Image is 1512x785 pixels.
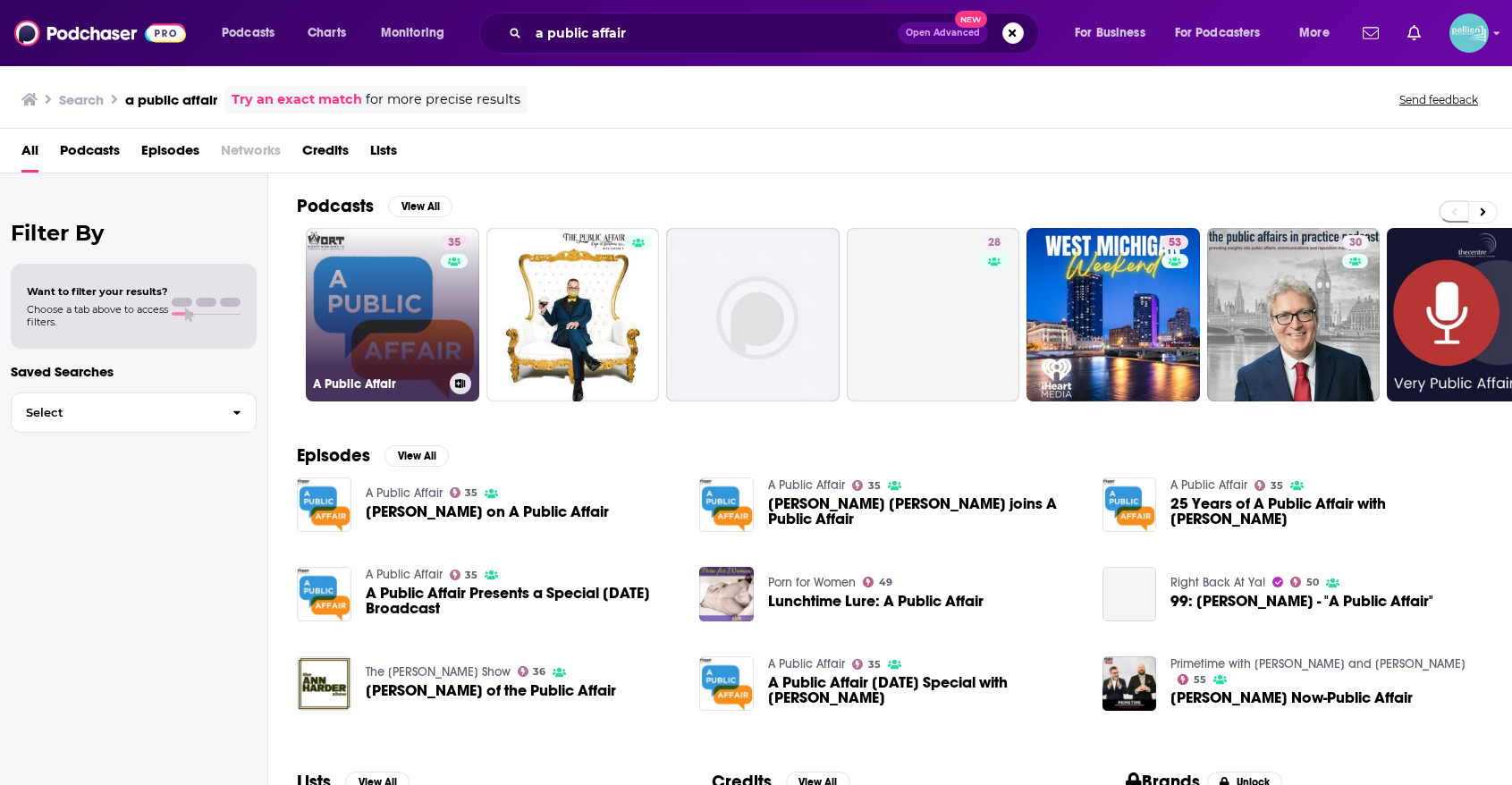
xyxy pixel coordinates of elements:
[868,661,881,669] span: 35
[1254,480,1283,491] a: 35
[528,19,898,47] input: Search podcasts, credits, & more...
[1306,578,1319,587] span: 50
[1102,567,1157,621] a: 99: Jessica Simpson - "A Public Affair"
[879,578,892,587] span: 49
[1102,477,1157,532] img: 25 Years of A Public Affair with Esty Dinur
[1170,477,1247,493] a: A Public Affair
[1161,235,1188,249] a: 53
[313,376,443,392] h3: A Public Affair
[366,683,616,698] span: [PERSON_NAME] of the Public Affair
[868,482,881,490] span: 35
[297,195,452,217] a: PodcastsView All
[384,445,449,467] button: View All
[1342,235,1369,249] a: 30
[302,136,349,173] a: Credits
[768,594,984,609] a: Lunchtime Lure: A Public Affair
[863,577,892,587] a: 49
[1170,690,1413,705] span: [PERSON_NAME] Now-Public Affair
[1356,18,1386,48] a: Show notifications dropdown
[388,196,452,217] button: View All
[1400,18,1428,48] a: Show notifications dropdown
[1170,496,1483,527] a: 25 Years of A Public Affair with Esty Dinur
[906,29,980,38] span: Open Advanced
[1299,21,1330,46] span: More
[306,228,479,401] a: 35A Public Affair
[1075,21,1145,46] span: For Business
[1170,575,1265,590] a: Right Back At Ya!
[370,136,397,173] a: Lists
[366,683,616,698] a: Andrew Host of the Public Affair
[1194,676,1206,684] span: 55
[699,567,754,621] img: Lunchtime Lure: A Public Affair
[1449,13,1489,53] img: User Profile
[1449,13,1489,53] span: Logged in as JessicaPellien
[1169,234,1181,252] span: 53
[1175,21,1261,46] span: For Podcasters
[381,21,444,46] span: Monitoring
[465,571,477,579] span: 35
[297,656,351,711] img: Andrew Host of the Public Affair
[1170,690,1413,705] a: Steve Smith's Now-Public Affair
[768,477,845,493] a: A Public Affair
[768,496,1081,527] span: [PERSON_NAME] [PERSON_NAME] joins A Public Affair
[768,675,1081,705] a: A Public Affair Election Day Special with Anthony Chergosky
[699,477,754,532] img: Jordan T. Camp joins A Public Affair
[308,21,346,46] span: Charts
[366,664,511,679] a: The Ann Harder Show
[448,234,460,252] span: 35
[368,19,468,47] button: open menu
[222,21,275,46] span: Podcasts
[1449,13,1489,53] button: Show profile menu
[1170,594,1433,609] span: 99: [PERSON_NAME] - "A Public Affair"
[1178,674,1206,685] a: 55
[1349,234,1362,252] span: 30
[209,19,298,47] button: open menu
[125,91,217,108] h3: a public affair
[768,656,845,671] a: A Public Affair
[847,228,1020,401] a: 28
[1287,19,1352,47] button: open menu
[981,235,1008,249] a: 28
[297,444,449,467] a: EpisodesView All
[1102,656,1157,711] img: Steve Smith's Now-Public Affair
[852,480,881,491] a: 35
[366,586,679,616] span: A Public Affair Presents a Special [DATE] Broadcast
[11,363,257,380] p: Saved Searches
[699,656,754,711] img: A Public Affair Election Day Special with Anthony Chergosky
[441,235,468,249] a: 35
[518,666,546,677] a: 36
[59,91,104,108] h3: Search
[366,504,609,519] a: Rahul Mahajan on A Public Affair
[11,220,257,246] h2: Filter By
[14,16,186,50] img: Podchaser - Follow, Share and Rate Podcasts
[366,586,679,616] a: A Public Affair Presents a Special Juneteenth Broadcast
[12,407,218,418] span: Select
[221,136,281,173] span: Networks
[297,567,351,621] img: A Public Affair Presents a Special Juneteenth Broadcast
[852,659,881,670] a: 35
[27,303,168,328] span: Choose a tab above to access filters.
[297,195,374,217] h2: Podcasts
[465,489,477,497] span: 35
[768,675,1081,705] span: A Public Affair [DATE] Special with [PERSON_NAME]
[60,136,120,173] a: Podcasts
[1026,228,1200,401] a: 53
[1170,656,1466,671] a: Primetime with Isaac and Suke
[1271,482,1283,490] span: 35
[1170,496,1483,527] span: 25 Years of A Public Affair with [PERSON_NAME]
[141,136,199,173] a: Episodes
[1062,19,1168,47] button: open menu
[21,136,38,173] a: All
[297,477,351,532] img: Rahul Mahajan on A Public Affair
